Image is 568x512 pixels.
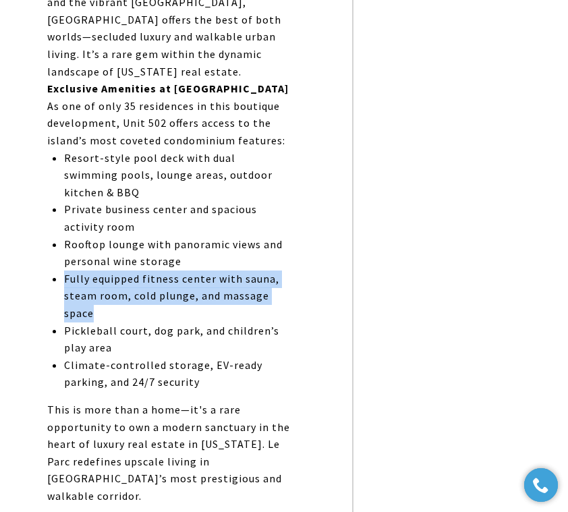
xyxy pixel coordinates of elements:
p: This is more than a home—it's a rare opportunity to own a modern sanctuary in the heart of luxury... [47,401,291,505]
div: Keywords by Traffic [149,80,227,88]
img: tab_keywords_by_traffic_grey.svg [134,78,145,89]
div: v 4.0.25 [38,22,66,32]
div: Domain: [DOMAIN_NAME] [35,35,148,46]
p: Resort-style pool deck with dual swimming pools, lounge areas, outdoor kitchen & BBQ [64,150,291,202]
p: Fully equipped fitness center with sauna, steam room, cold plunge, and massage space [64,271,291,322]
p: Rooftop lounge with panoramic views and personal wine storage [64,236,291,271]
p: As one of only 35 residences in this boutique development, Unit 502 offers access to the island’s... [47,98,291,150]
img: tab_domain_overview_orange.svg [36,78,47,89]
img: logo_orange.svg [22,22,32,32]
img: website_grey.svg [22,35,32,46]
p: Climate-controlled storage, EV-ready parking, and 24/7 security [64,357,291,391]
div: Domain Overview [51,80,121,88]
p: Pickleball court, dog park, and children’s play area [64,322,291,357]
p: Private business center and spacious activity room [64,201,291,235]
strong: Exclusive Amenities at [GEOGRAPHIC_DATA] [47,82,289,95]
